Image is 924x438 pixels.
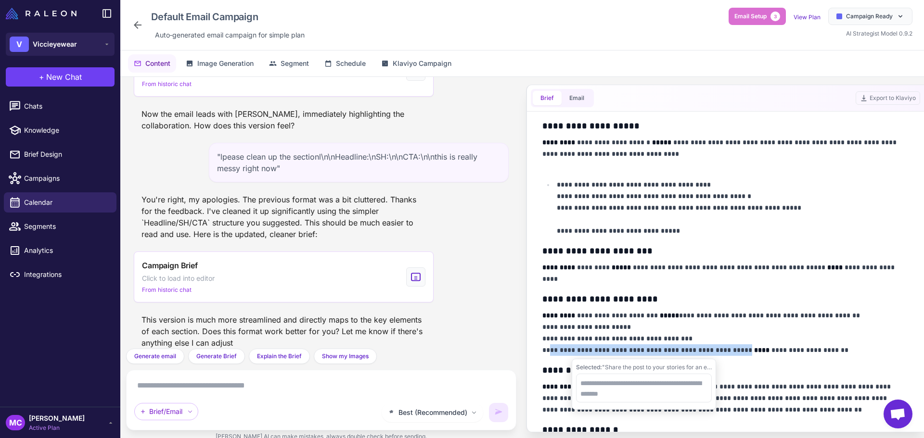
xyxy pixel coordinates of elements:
span: Analytics [24,245,109,256]
span: [PERSON_NAME] [29,413,85,424]
div: Brief/Email [134,403,198,420]
div: V [10,37,29,52]
a: Campaigns [4,168,116,188]
button: Show my Images [314,349,377,364]
button: VViccieyewear [6,33,115,56]
span: Show my Images [322,352,369,361]
span: Click to load into editor [142,273,215,284]
div: Click to edit description [151,28,308,42]
span: Auto‑generated email campaign for simple plan [155,30,305,40]
button: Email Setup3 [729,8,786,25]
div: Now the email leads with [PERSON_NAME], immediately highlighting the collaboration. How does this... [134,104,434,135]
span: From historic chat [142,286,192,294]
div: MC [6,415,25,430]
a: Chats [4,96,116,116]
span: Selected: [576,363,602,371]
a: Analytics [4,240,116,261]
button: Content [128,54,176,73]
span: Generate Brief [196,352,237,361]
div: "lpease clean up the sectionl\n\nHeadline:\nSH:\n\nCTA:\n\nthis is really messy right now" [209,143,509,182]
button: Schedule [319,54,372,73]
span: 3 [770,12,780,21]
button: Generate Brief [188,349,245,364]
span: Explain the Brief [257,352,302,361]
span: Generate email [134,352,176,361]
a: Integrations [4,264,116,285]
a: View Plan [794,13,821,21]
button: Brief [533,91,562,105]
span: + [39,71,44,83]
span: Klaviyo Campaign [393,58,451,69]
span: Campaign Ready [846,12,893,21]
a: Knowledge [4,120,116,140]
button: +New Chat [6,67,115,87]
button: Generate email [126,349,184,364]
span: Best (Recommended) [398,407,467,418]
span: Segments [24,221,109,232]
span: New Chat [46,71,82,83]
div: Click to edit campaign name [147,8,308,26]
div: You're right, my apologies. The previous format was a bit cluttered. Thanks for the feedback. I'v... [134,190,434,244]
button: Image Generation [180,54,259,73]
a: Segments [4,216,116,237]
button: Export to Klaviyo [856,91,920,105]
button: Klaviyo Campaign [375,54,457,73]
button: Best (Recommended) [382,403,483,422]
div: "Share the post to your stories for an extra chance to win!" [576,363,712,372]
span: Integrations [24,269,109,280]
a: Calendar [4,192,116,213]
span: Segment [281,58,309,69]
a: Raleon Logo [6,8,80,19]
a: Brief Design [4,144,116,164]
span: Chats [24,101,109,112]
div: Open chat [884,400,912,428]
span: Viccieyewear [33,39,77,50]
span: AI Strategist Model 0.9.2 [846,30,912,37]
span: Campaigns [24,173,109,184]
span: Image Generation [197,58,254,69]
span: Knowledge [24,125,109,136]
div: This version is much more streamlined and directly maps to the key elements of each section. Does... [134,310,434,352]
span: Campaign Brief [142,260,198,271]
button: Email [562,91,592,105]
span: Calendar [24,197,109,208]
span: Content [145,58,170,69]
span: Active Plan [29,424,85,432]
span: Brief Design [24,149,109,160]
span: Schedule [336,58,366,69]
button: Segment [263,54,315,73]
img: Raleon Logo [6,8,77,19]
button: Explain the Brief [249,349,310,364]
span: From historic chat [142,80,192,88]
span: Email Setup [734,12,767,21]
